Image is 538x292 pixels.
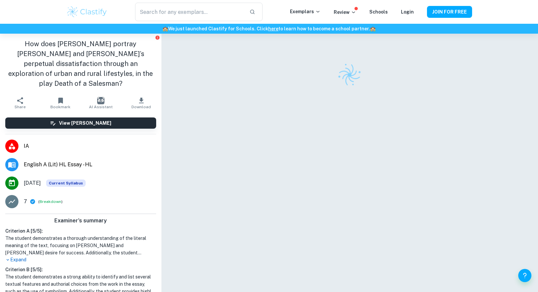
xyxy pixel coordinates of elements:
[59,119,111,127] h6: View [PERSON_NAME]
[370,26,376,31] span: 🏫
[38,199,63,205] span: ( )
[518,269,531,282] button: Help and Feedback
[268,26,278,31] a: here
[40,94,80,112] button: Bookmark
[290,8,321,15] p: Exemplars
[369,9,388,15] a: Schools
[40,199,61,205] button: Breakdown
[427,6,472,18] button: JOIN FOR FREE
[121,94,161,112] button: Download
[46,179,86,187] div: This exemplar is based on the current syllabus. Feel free to refer to it for inspiration/ideas wh...
[334,59,365,91] img: Clastify logo
[401,9,414,15] a: Login
[24,142,156,150] span: IA
[162,26,168,31] span: 🏫
[97,97,104,104] img: AI Assistant
[131,105,151,109] span: Download
[89,105,113,109] span: AI Assistant
[24,179,41,187] span: [DATE]
[14,105,26,109] span: Share
[5,266,156,273] h6: Criterion B [ 5 / 5 ]:
[334,9,356,16] p: Review
[5,117,156,129] button: View [PERSON_NAME]
[1,25,537,32] h6: We just launched Clastify for Schools. Click to learn how to become a school partner.
[5,256,156,263] p: Expand
[50,105,71,109] span: Bookmark
[81,94,121,112] button: AI Assistant
[24,161,156,169] span: English A (Lit) HL Essay - HL
[46,179,86,187] span: Current Syllabus
[66,5,108,18] img: Clastify logo
[135,3,244,21] input: Search for any exemplars...
[5,235,156,256] h1: The student demonstrates a thorough understanding of the literal meaning of the text, focusing on...
[24,198,27,206] p: 7
[155,35,160,40] button: Report issue
[5,227,156,235] h6: Criterion A [ 5 / 5 ]:
[3,217,159,225] h6: Examiner's summary
[5,39,156,88] h1: How does [PERSON_NAME] portray [PERSON_NAME] and [PERSON_NAME]’s perpetual dissatisfaction throug...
